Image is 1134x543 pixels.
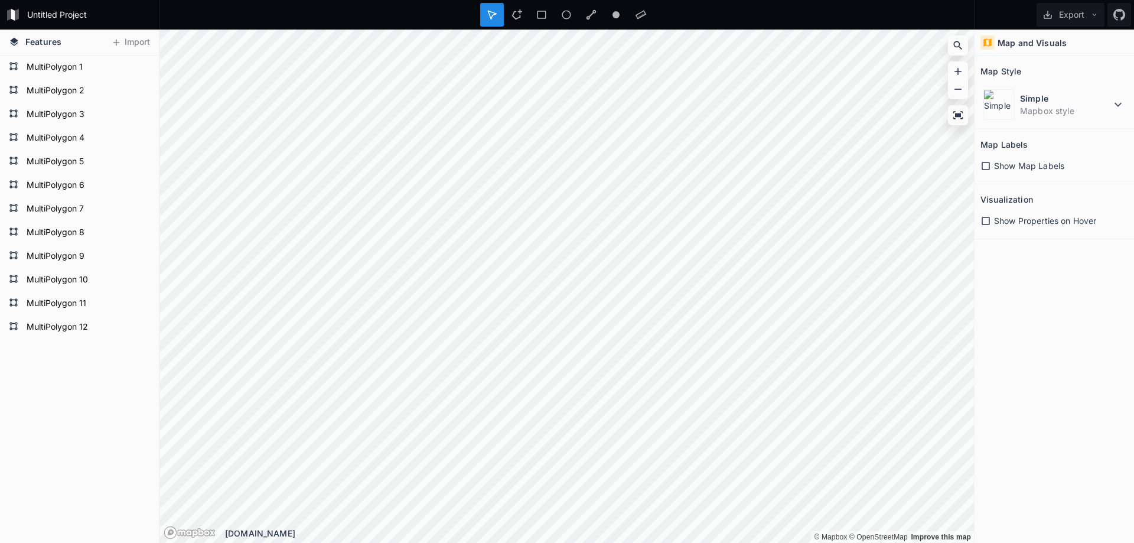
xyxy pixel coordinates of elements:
button: Import [105,33,156,52]
h4: Map and Visuals [998,37,1067,49]
a: Mapbox logo [164,526,216,539]
h2: Map Labels [980,135,1028,154]
dd: Mapbox style [1020,105,1111,117]
a: OpenStreetMap [849,533,908,541]
span: Features [25,35,61,48]
dt: Simple [1020,92,1111,105]
a: Mapbox [814,533,847,541]
div: [DOMAIN_NAME] [225,527,974,539]
h2: Visualization [980,190,1033,209]
img: Simple [983,89,1014,120]
span: Show Map Labels [994,160,1064,172]
span: Show Properties on Hover [994,214,1096,227]
h2: Map Style [980,62,1021,80]
a: Map feedback [911,533,971,541]
button: Export [1037,3,1104,27]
